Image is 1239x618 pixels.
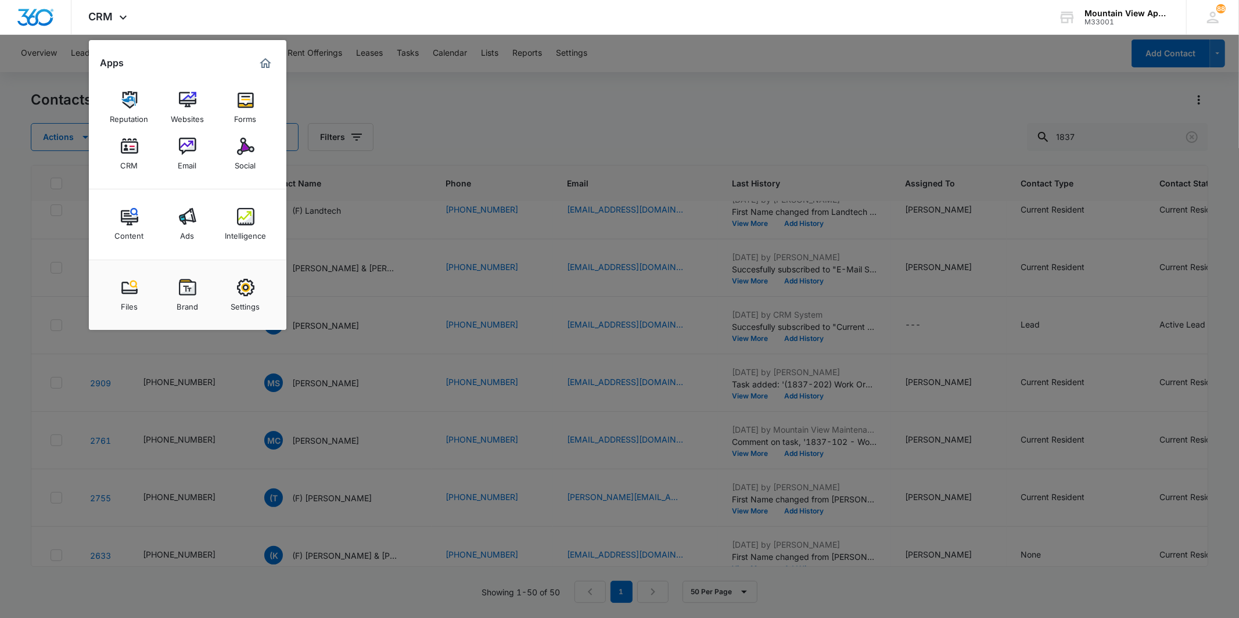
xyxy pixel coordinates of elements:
div: account id [1084,18,1169,26]
span: CRM [89,10,113,23]
a: Intelligence [224,202,268,246]
a: Marketing 360® Dashboard [256,54,275,73]
a: Settings [224,273,268,317]
div: Settings [231,296,260,311]
div: Ads [181,225,195,240]
span: 88 [1216,4,1226,13]
a: Forms [224,85,268,130]
div: CRM [121,155,138,170]
div: Email [178,155,197,170]
div: Intelligence [225,225,266,240]
a: Websites [166,85,210,130]
a: Brand [166,273,210,317]
div: Content [115,225,144,240]
div: Social [235,155,256,170]
a: Files [107,273,152,317]
a: Ads [166,202,210,246]
div: Files [121,296,138,311]
h2: Apps [100,58,124,69]
a: Email [166,132,210,176]
div: Brand [177,296,198,311]
div: account name [1084,9,1169,18]
a: Reputation [107,85,152,130]
a: Social [224,132,268,176]
div: Reputation [110,109,149,124]
div: Websites [171,109,204,124]
div: Forms [235,109,257,124]
div: notifications count [1216,4,1226,13]
a: Content [107,202,152,246]
a: CRM [107,132,152,176]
